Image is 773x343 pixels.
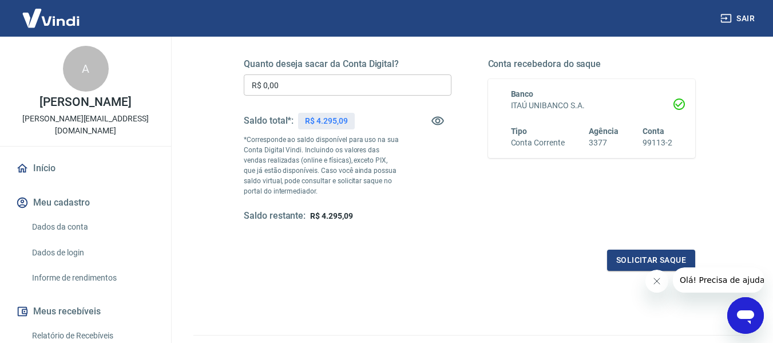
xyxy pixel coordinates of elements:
button: Sair [718,8,759,29]
iframe: Fechar mensagem [645,270,668,293]
h5: Conta recebedora do saque [488,58,696,70]
h6: 3377 [589,137,619,149]
h6: ITAÚ UNIBANCO S.A. [511,100,673,112]
h6: 99113-2 [643,137,672,149]
h5: Quanto deseja sacar da Conta Digital? [244,58,451,70]
button: Meus recebíveis [14,299,157,324]
iframe: Mensagem da empresa [673,267,764,293]
span: Tipo [511,127,528,136]
a: Dados da conta [27,215,157,239]
h5: Saldo restante: [244,210,306,222]
div: A [63,46,109,92]
p: [PERSON_NAME] [39,96,131,108]
span: R$ 4.295,09 [310,211,352,220]
span: Banco [511,89,534,98]
a: Informe de rendimentos [27,266,157,290]
a: Dados de login [27,241,157,265]
h6: Conta Corrente [511,137,565,149]
h5: Saldo total*: [244,115,294,127]
span: Conta [643,127,664,136]
p: R$ 4.295,09 [305,115,347,127]
img: Vindi [14,1,88,36]
p: *Corresponde ao saldo disponível para uso na sua Conta Digital Vindi. Incluindo os valores das ve... [244,135,399,196]
button: Meu cadastro [14,190,157,215]
span: Olá! Precisa de ajuda? [7,8,96,17]
p: [PERSON_NAME][EMAIL_ADDRESS][DOMAIN_NAME] [9,113,162,137]
a: Início [14,156,157,181]
button: Solicitar saque [607,250,695,271]
iframe: Botão para abrir a janela de mensagens [727,297,764,334]
span: Agência [589,127,619,136]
